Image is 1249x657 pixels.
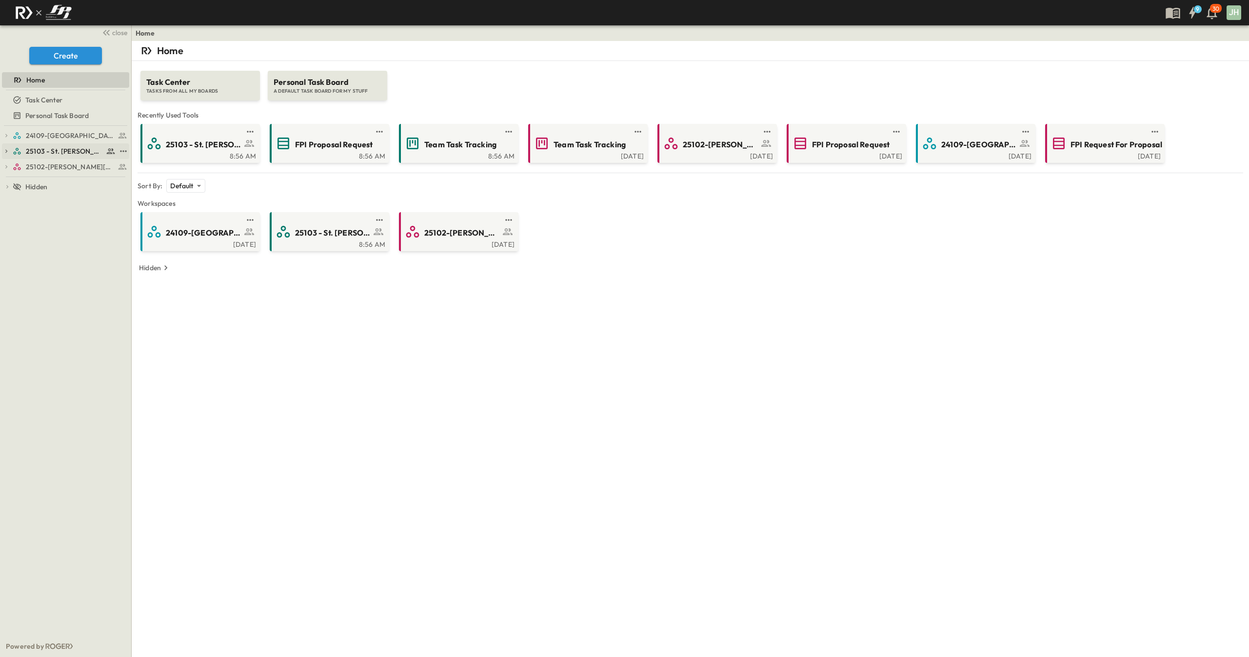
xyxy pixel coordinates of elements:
[13,160,127,174] a: 25102-Christ The Redeemer Anglican Church
[503,214,515,226] button: test
[401,224,515,239] a: 25102-[PERSON_NAME][DEMOGRAPHIC_DATA][GEOGRAPHIC_DATA]
[13,144,116,158] a: 25103 - St. [PERSON_NAME] Phase 2
[138,199,1243,208] span: Workspaces
[1183,4,1202,21] button: 9
[295,227,371,239] span: 25103 - St. [PERSON_NAME] Phase 2
[530,136,644,151] a: Team Task Tracking
[941,139,1017,150] span: 24109-[GEOGRAPHIC_DATA][PERSON_NAME]
[554,139,626,150] span: Team Task Tracking
[26,131,115,140] span: 24109-St. Teresa of Calcutta Parish Hall
[139,263,161,273] p: Hidden
[401,151,515,159] a: 8:56 AM
[424,139,496,150] span: Team Task Tracking
[26,75,45,85] span: Home
[25,111,89,120] span: Personal Task Board
[25,95,62,105] span: Task Center
[659,136,773,151] a: 25102-[PERSON_NAME][DEMOGRAPHIC_DATA][GEOGRAPHIC_DATA]
[2,73,127,87] a: Home
[1020,126,1031,138] button: test
[683,139,758,150] span: 25102-[PERSON_NAME][DEMOGRAPHIC_DATA][GEOGRAPHIC_DATA]
[112,28,127,38] span: close
[812,139,890,150] span: FPI Proposal Request
[761,126,773,138] button: test
[267,61,388,100] a: Personal Task BoardA DEFAULT TASK BOARD FOR MY STUFF
[244,214,256,226] button: test
[142,151,256,159] a: 8:56 AM
[272,136,385,151] a: FPI Proposal Request
[272,151,385,159] a: 8:56 AM
[135,261,175,275] button: Hidden
[891,126,902,138] button: test
[26,146,103,156] span: 25103 - St. [PERSON_NAME] Phase 2
[1047,151,1161,159] a: [DATE]
[146,77,254,88] span: Task Center
[26,162,115,172] span: 25102-Christ The Redeemer Anglican Church
[157,44,183,58] p: Home
[272,224,385,239] a: 25103 - St. [PERSON_NAME] Phase 2
[503,126,515,138] button: test
[2,159,129,175] div: 25102-Christ The Redeemer Anglican Churchtest
[401,136,515,151] a: Team Task Tracking
[118,145,129,157] button: test
[1149,126,1161,138] button: test
[142,224,256,239] a: 24109-[GEOGRAPHIC_DATA][PERSON_NAME]
[789,151,902,159] a: [DATE]
[424,227,500,239] span: 25102-[PERSON_NAME][DEMOGRAPHIC_DATA][GEOGRAPHIC_DATA]
[166,227,241,239] span: 24109-[GEOGRAPHIC_DATA][PERSON_NAME]
[659,151,773,159] a: [DATE]
[374,126,385,138] button: test
[138,181,162,191] p: Sort By:
[374,214,385,226] button: test
[166,179,205,193] div: Default
[170,181,193,191] p: Default
[142,136,256,151] a: 25103 - St. [PERSON_NAME] Phase 2
[1227,5,1241,20] div: JH
[2,143,129,159] div: 25103 - St. [PERSON_NAME] Phase 2test
[918,136,1031,151] a: 24109-[GEOGRAPHIC_DATA][PERSON_NAME]
[2,93,127,107] a: Task Center
[25,182,47,192] span: Hidden
[98,25,129,39] button: close
[1226,4,1242,21] button: JH
[142,239,256,247] a: [DATE]
[2,128,129,143] div: 24109-St. Teresa of Calcutta Parish Halltest
[2,109,127,122] a: Personal Task Board
[1196,5,1199,13] h6: 9
[244,126,256,138] button: test
[2,108,129,123] div: Personal Task Boardtest
[274,88,381,95] span: A DEFAULT TASK BOARD FOR MY STUFF
[789,136,902,151] a: FPI Proposal Request
[918,151,1031,159] a: [DATE]
[1071,139,1162,150] span: FPI Request For Proposal
[274,77,381,88] span: Personal Task Board
[12,2,75,23] img: c8d7d1ed905e502e8f77bf7063faec64e13b34fdb1f2bdd94b0e311fc34f8000.png
[272,239,385,247] a: 8:56 AM
[29,47,102,64] button: Create
[146,88,254,95] span: TASKS FROM ALL MY BOARDS
[13,129,127,142] a: 24109-St. Teresa of Calcutta Parish Hall
[166,139,241,150] span: 25103 - St. [PERSON_NAME] Phase 2
[136,28,160,38] nav: breadcrumbs
[1212,5,1219,13] p: 30
[632,126,644,138] button: test
[139,61,261,100] a: Task CenterTASKS FROM ALL MY BOARDS
[401,239,515,247] a: [DATE]
[136,28,155,38] a: Home
[1047,136,1161,151] a: FPI Request For Proposal
[138,110,1243,120] span: Recently Used Tools
[530,151,644,159] a: [DATE]
[295,139,373,150] span: FPI Proposal Request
